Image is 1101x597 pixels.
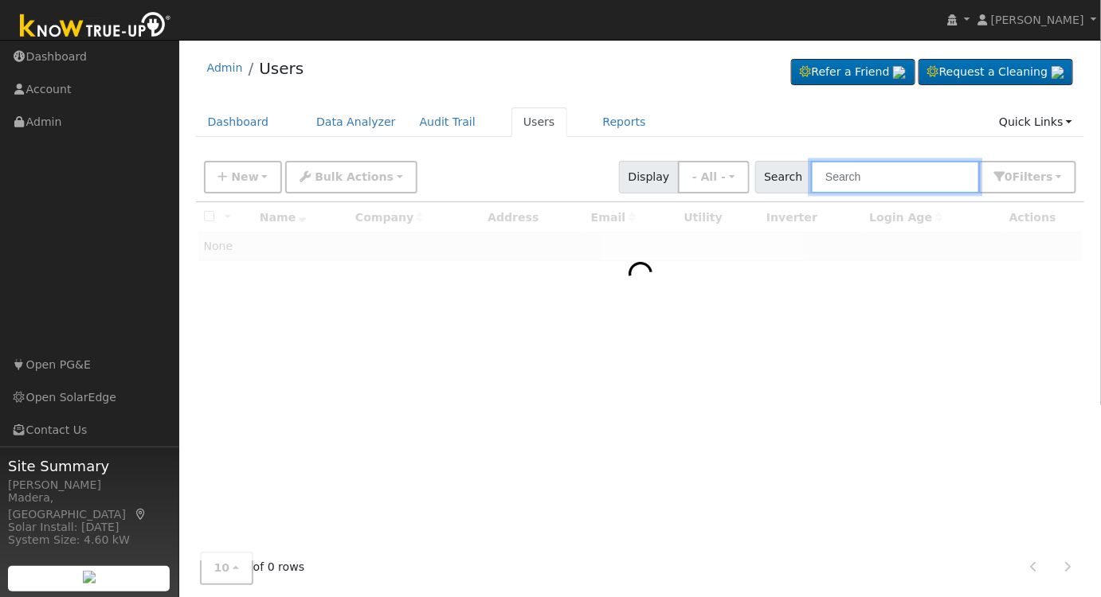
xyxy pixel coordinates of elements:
span: New [231,170,258,183]
img: retrieve [1052,66,1064,79]
div: [PERSON_NAME] [8,477,170,494]
a: Refer a Friend [791,59,915,86]
a: Admin [207,61,243,74]
span: Site Summary [8,455,170,477]
div: Madera, [GEOGRAPHIC_DATA] [8,490,170,523]
a: Users [511,107,567,137]
img: Know True-Up [12,9,179,45]
input: Search [811,161,980,193]
div: Solar Install: [DATE] [8,519,170,536]
div: System Size: 4.60 kW [8,532,170,548]
button: - All - [678,161,750,193]
a: Quick Links [987,107,1084,137]
span: Display [619,161,679,193]
button: 0Filters [979,161,1076,193]
a: Dashboard [196,107,281,137]
button: 10 [200,552,253,585]
span: of 0 rows [200,552,305,585]
button: New [204,161,283,193]
a: Request a Cleaning [919,59,1073,86]
span: 10 [214,562,230,575]
a: Audit Trail [408,107,488,137]
span: Search [755,161,812,193]
a: Reports [591,107,658,137]
button: Bulk Actions [285,161,417,193]
a: Data Analyzer [304,107,408,137]
span: s [1046,170,1052,183]
span: [PERSON_NAME] [991,14,1084,26]
a: Users [259,59,304,78]
img: retrieve [893,66,906,79]
span: Bulk Actions [315,170,394,183]
img: retrieve [83,571,96,583]
span: Filter [1013,170,1053,183]
a: Map [134,508,148,521]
